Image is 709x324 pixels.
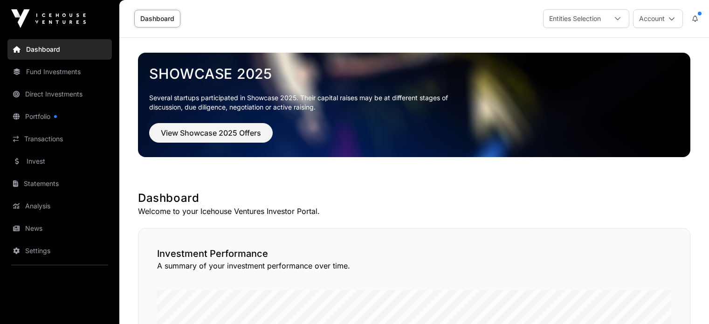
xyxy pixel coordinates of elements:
a: Statements [7,173,112,194]
h1: Dashboard [138,191,690,206]
button: View Showcase 2025 Offers [149,123,273,143]
span: View Showcase 2025 Offers [161,127,261,138]
a: View Showcase 2025 Offers [149,132,273,142]
a: Analysis [7,196,112,216]
p: A summary of your investment performance over time. [157,260,671,271]
a: Dashboard [134,10,180,28]
h2: Investment Performance [157,247,671,260]
a: News [7,218,112,239]
a: Dashboard [7,39,112,60]
p: Several startups participated in Showcase 2025. Their capital raises may be at different stages o... [149,93,462,112]
img: Showcase 2025 [138,53,690,157]
button: Account [633,9,683,28]
a: Transactions [7,129,112,149]
div: Entities Selection [544,10,606,28]
a: Direct Investments [7,84,112,104]
p: Welcome to your Icehouse Ventures Investor Portal. [138,206,690,217]
a: Showcase 2025 [149,65,679,82]
img: Icehouse Ventures Logo [11,9,86,28]
a: Invest [7,151,112,172]
a: Settings [7,241,112,261]
a: Fund Investments [7,62,112,82]
a: Portfolio [7,106,112,127]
